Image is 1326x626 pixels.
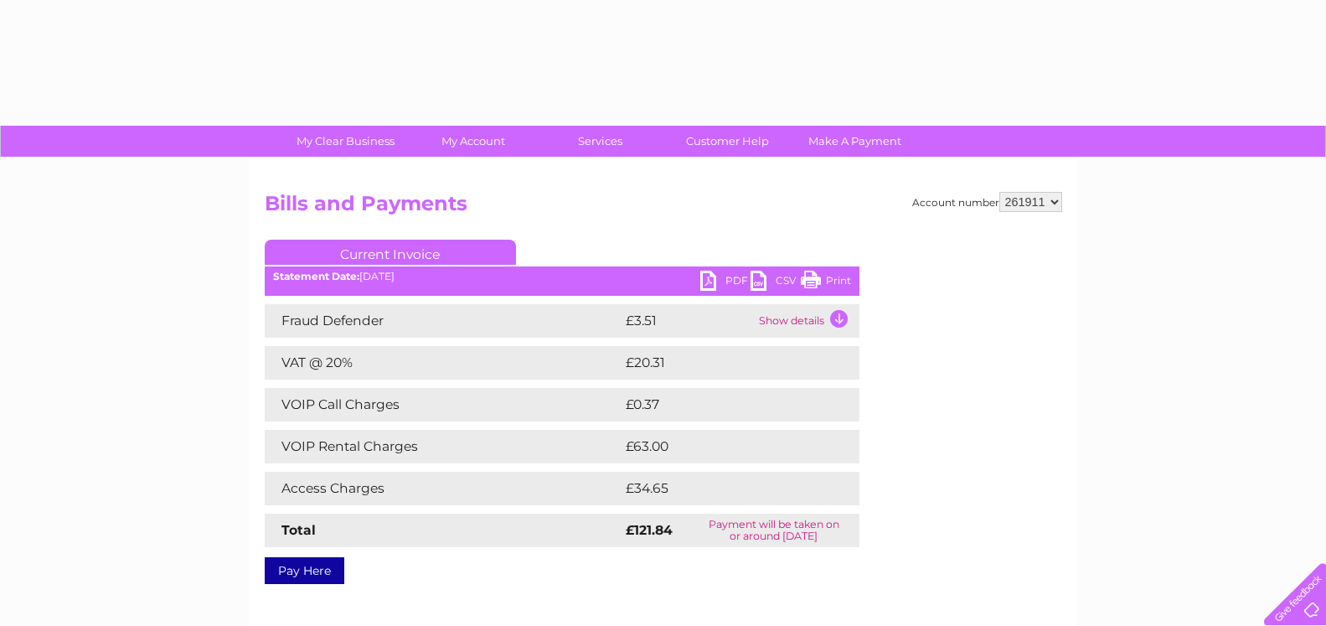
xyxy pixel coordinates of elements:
a: Current Invoice [265,240,516,265]
a: My Account [404,126,542,157]
a: My Clear Business [276,126,415,157]
a: Services [531,126,669,157]
td: VAT @ 20% [265,346,622,380]
a: CSV [751,271,801,295]
td: £63.00 [622,430,826,463]
a: Make A Payment [786,126,924,157]
td: £3.51 [622,304,755,338]
a: Print [801,271,851,295]
td: Fraud Defender [265,304,622,338]
td: Show details [755,304,859,338]
a: Pay Here [265,557,344,584]
td: Access Charges [265,472,622,505]
a: PDF [700,271,751,295]
div: [DATE] [265,271,859,282]
b: Statement Date: [273,270,359,282]
td: £20.31 [622,346,824,380]
strong: £121.84 [626,522,673,538]
strong: Total [281,522,316,538]
td: VOIP Rental Charges [265,430,622,463]
td: £0.37 [622,388,820,422]
div: Account number [912,192,1062,212]
h2: Bills and Payments [265,192,1062,224]
a: Customer Help [658,126,797,157]
td: £34.65 [622,472,826,505]
td: Payment will be taken on or around [DATE] [689,514,859,547]
td: VOIP Call Charges [265,388,622,422]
